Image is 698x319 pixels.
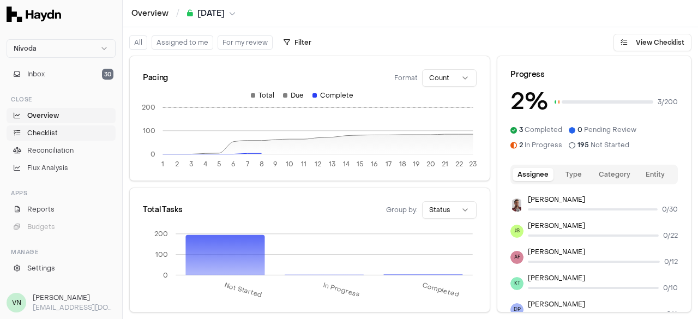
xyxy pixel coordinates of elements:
div: Close [7,91,116,108]
tspan: 22 [455,160,463,168]
tspan: 4 [203,160,207,168]
span: / [174,8,182,19]
span: KT [510,277,523,290]
tspan: 17 [386,160,392,168]
div: Manage [7,243,116,261]
a: Overview [7,108,116,123]
span: 0 / 22 [663,231,678,240]
tspan: 12 [315,160,321,168]
button: For my review [218,35,273,50]
span: Checklist [27,128,58,138]
span: VN [7,293,26,312]
button: Entity [635,168,676,181]
span: Not Started [577,141,629,149]
p: [PERSON_NAME] [528,195,678,204]
button: Type [553,168,594,181]
tspan: 200 [142,103,155,112]
tspan: 14 [343,160,350,168]
button: Filter [277,34,318,51]
div: Total [251,91,274,100]
span: DP [510,303,523,316]
a: Reconciliation [7,143,116,158]
button: Inbox30 [7,67,116,82]
tspan: 23 [470,160,477,168]
div: Apps [7,184,116,202]
span: Group by: [386,206,418,214]
tspan: 0 [151,150,155,159]
span: Flux Analysis [27,163,68,173]
span: Format [394,74,418,82]
div: Progress [510,69,678,80]
div: Due [283,91,304,100]
span: Overview [27,111,59,121]
tspan: 7 [246,160,249,168]
img: JP Smit [510,198,523,212]
button: Assignee [513,168,553,181]
tspan: 21 [442,160,448,168]
a: Reports [7,202,116,217]
p: [PERSON_NAME] [528,248,678,256]
span: Pending Review [577,125,636,134]
span: JS [510,225,523,238]
button: Budgets [7,219,116,234]
span: Budgets [27,222,55,232]
span: 3 [519,125,523,134]
tspan: 10 [286,160,293,168]
span: 3 / 200 [658,98,678,106]
span: AF [510,251,523,264]
button: [DATE] [187,8,236,19]
tspan: 13 [329,160,335,168]
span: Reconciliation [27,146,74,155]
span: Completed [519,125,562,134]
a: Checklist [7,125,116,141]
p: [PERSON_NAME] [528,300,678,309]
span: 0 / 6 [666,310,678,318]
button: View Checklist [613,34,691,51]
span: [DATE] [197,8,225,19]
span: Filter [294,38,311,47]
tspan: 3 [189,160,193,168]
div: Complete [312,91,353,100]
nav: breadcrumb [123,8,244,19]
div: Pacing [143,73,168,83]
tspan: 1 [161,160,164,168]
p: [PERSON_NAME] [528,221,678,230]
button: Assigned to me [152,35,213,50]
span: Settings [27,263,55,273]
span: 2 [519,141,523,149]
span: 0 / 10 [663,284,678,292]
span: 0 / 30 [662,205,678,214]
p: [PERSON_NAME] [528,274,678,282]
tspan: 8 [260,160,264,168]
button: Category [594,168,635,181]
span: Reports [27,204,55,214]
span: 195 [577,141,589,149]
tspan: Not Started [224,281,263,299]
tspan: 6 [231,160,236,168]
h3: 2 % [510,85,548,119]
tspan: In Progress [323,281,362,299]
button: Nivoda [7,39,116,58]
tspan: 200 [154,230,168,238]
span: 0 / 12 [664,257,678,266]
img: Haydn Logo [7,7,61,22]
tspan: 100 [143,127,155,135]
tspan: 11 [301,160,306,168]
button: All [129,35,147,50]
tspan: 19 [413,160,420,168]
a: Settings [7,261,116,276]
span: Nivoda [14,44,37,53]
tspan: 0 [163,270,168,279]
a: Overview [131,8,169,19]
a: Flux Analysis [7,160,116,176]
tspan: 15 [357,160,364,168]
tspan: 5 [217,160,221,168]
h3: [PERSON_NAME] [33,293,116,303]
tspan: 9 [274,160,278,168]
tspan: 18 [399,160,406,168]
tspan: 2 [175,160,179,168]
div: Total Tasks [143,204,182,215]
span: 0 [577,125,582,134]
tspan: 20 [426,160,435,168]
tspan: Completed [422,281,461,299]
